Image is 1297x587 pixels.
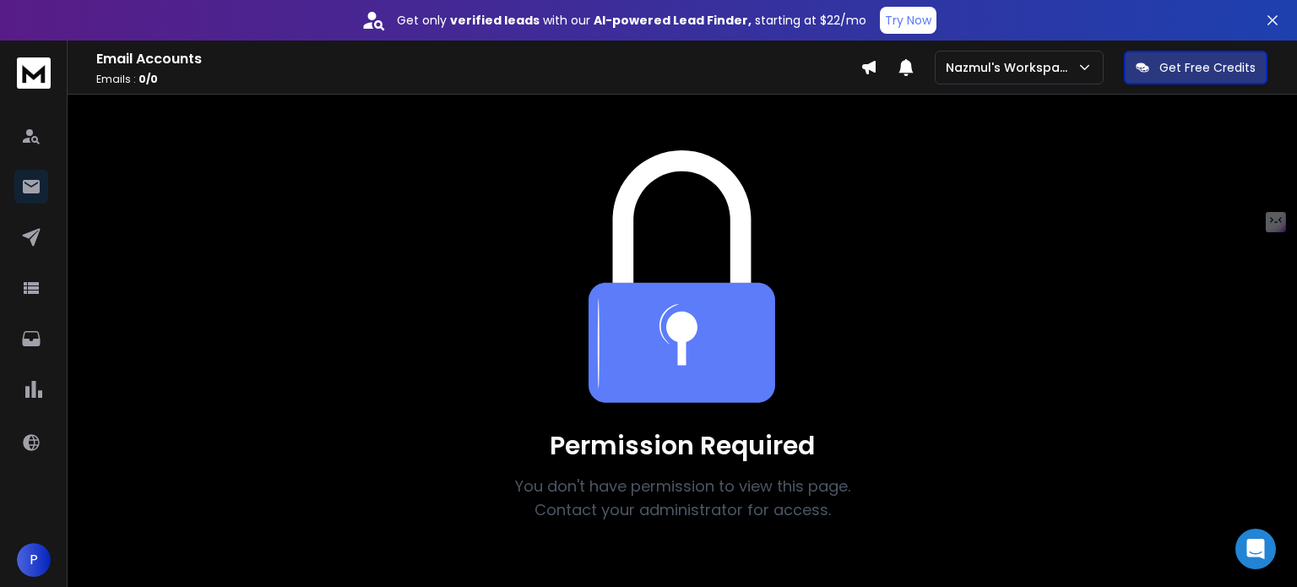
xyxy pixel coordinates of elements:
button: Get Free Credits [1124,51,1267,84]
button: P [17,543,51,577]
h1: Permission Required [493,431,871,461]
h1: Email Accounts [96,49,860,69]
p: Get Free Credits [1159,59,1256,76]
p: Get only with our starting at $22/mo [397,12,866,29]
p: Emails : [96,73,860,86]
span: 0 / 0 [138,72,158,86]
div: Open Intercom Messenger [1235,529,1276,569]
img: logo [17,57,51,89]
button: Try Now [880,7,936,34]
p: Try Now [885,12,931,29]
p: You don't have permission to view this page. Contact your administrator for access. [493,475,871,522]
img: Team collaboration [589,150,776,404]
strong: verified leads [450,12,540,29]
p: Nazmul's Workspace [946,59,1077,76]
strong: AI-powered Lead Finder, [594,12,752,29]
